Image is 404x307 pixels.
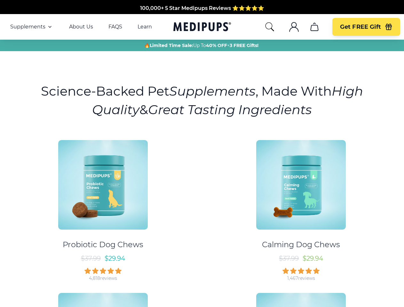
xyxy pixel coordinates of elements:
[105,255,125,262] span: $ 29.94
[7,134,199,281] a: Probiotic Dog Chews - MedipupsProbiotic Dog Chews$37.99$29.944,818reviews
[287,275,315,281] div: 1,467 reviews
[10,24,45,30] span: Supplements
[10,23,54,31] button: Supplements
[63,240,143,249] div: Probiotic Dog Chews
[256,140,346,230] img: Calming Dog Chews - Medipups
[173,21,231,34] a: Medipups
[332,18,400,36] button: Get FREE Gift
[40,82,364,119] h1: Science-Backed Pet , Made With &
[286,19,302,35] button: account
[140,4,264,11] span: 100,000+ 5 Star Medipups Reviews ⭐️⭐️⭐️⭐️⭐️
[138,24,152,30] a: Learn
[169,83,256,99] i: Supplements
[205,134,398,281] a: Calming Dog Chews - MedipupsCalming Dog Chews$37.99$29.941,467reviews
[96,12,308,18] span: Made In The [GEOGRAPHIC_DATA] from domestic & globally sourced ingredients
[307,19,322,35] button: cart
[279,255,299,262] span: $ 37.99
[262,240,340,249] div: Calming Dog Chews
[148,102,312,117] i: Great Tasting Ingredients
[108,24,122,30] a: FAQS
[303,255,323,262] span: $ 29.94
[58,140,148,230] img: Probiotic Dog Chews - Medipups
[340,23,381,31] span: Get FREE Gift
[69,24,93,30] a: About Us
[265,22,275,32] button: search
[81,255,101,262] span: $ 37.99
[144,42,258,49] span: 🔥 Up To +
[89,275,117,281] div: 4,818 reviews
